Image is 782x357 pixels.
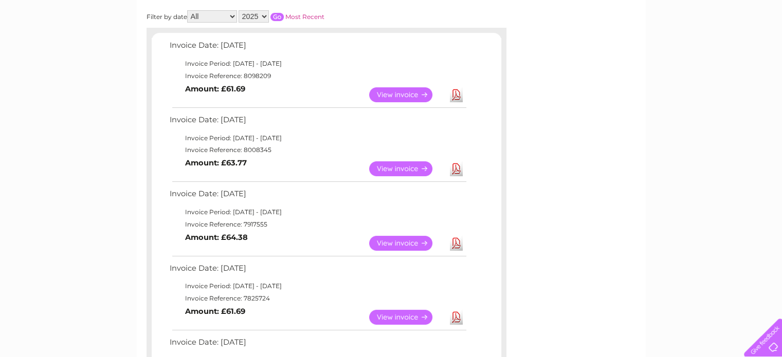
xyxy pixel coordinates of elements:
[167,39,468,58] td: Invoice Date: [DATE]
[714,44,739,51] a: Contact
[450,87,463,102] a: Download
[656,44,686,51] a: Telecoms
[369,310,445,325] a: View
[149,6,634,50] div: Clear Business is a trading name of Verastar Limited (registered in [GEOGRAPHIC_DATA] No. 3667643...
[167,132,468,144] td: Invoice Period: [DATE] - [DATE]
[693,44,707,51] a: Blog
[167,218,468,231] td: Invoice Reference: 7917555
[601,44,621,51] a: Water
[450,161,463,176] a: Download
[167,113,468,132] td: Invoice Date: [DATE]
[167,335,468,354] td: Invoice Date: [DATE]
[27,27,80,58] img: logo.png
[185,84,245,93] b: Amount: £61.69
[185,158,247,167] b: Amount: £63.77
[167,70,468,82] td: Invoice Reference: 8098209
[369,161,445,176] a: View
[185,233,248,242] b: Amount: £64.38
[588,5,659,18] a: 0333 014 3131
[450,310,463,325] a: Download
[167,58,468,70] td: Invoice Period: [DATE] - [DATE]
[369,87,445,102] a: View
[285,13,324,21] a: Most Recent
[450,236,463,251] a: Download
[369,236,445,251] a: View
[167,280,468,292] td: Invoice Period: [DATE] - [DATE]
[167,292,468,305] td: Invoice Reference: 7825724
[147,10,416,23] div: Filter by date
[167,144,468,156] td: Invoice Reference: 8008345
[167,187,468,206] td: Invoice Date: [DATE]
[167,206,468,218] td: Invoice Period: [DATE] - [DATE]
[627,44,649,51] a: Energy
[167,261,468,280] td: Invoice Date: [DATE]
[748,44,772,51] a: Log out
[185,307,245,316] b: Amount: £61.69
